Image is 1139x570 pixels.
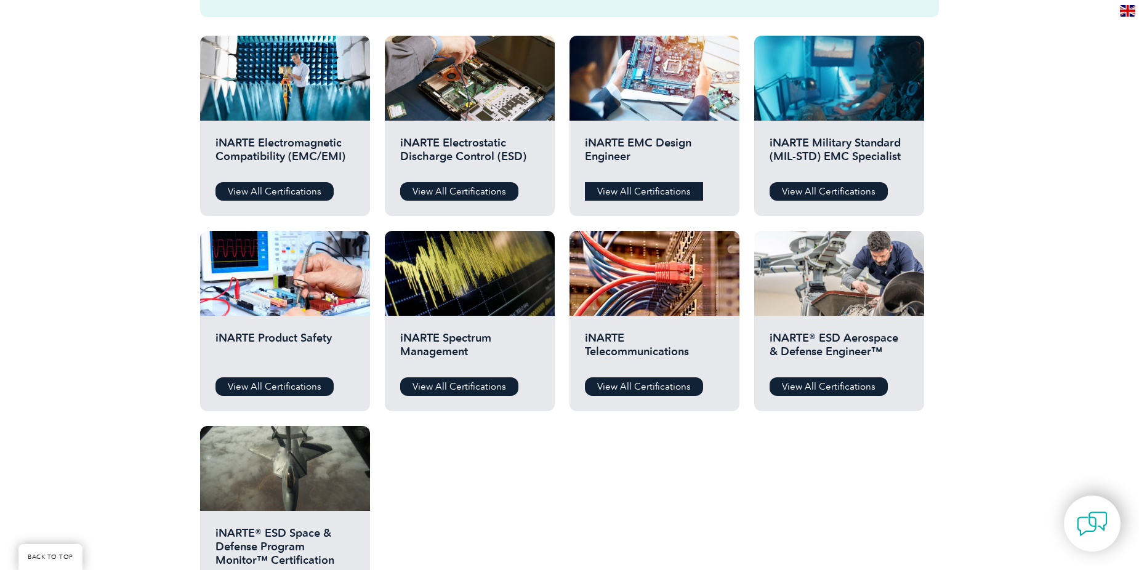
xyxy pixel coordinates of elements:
[400,377,518,396] a: View All Certifications
[770,182,888,201] a: View All Certifications
[1077,508,1108,539] img: contact-chat.png
[585,377,703,396] a: View All Certifications
[770,136,909,173] h2: iNARTE Military Standard (MIL-STD) EMC Specialist
[400,331,539,368] h2: iNARTE Spectrum Management
[215,331,355,368] h2: iNARTE Product Safety
[1120,5,1135,17] img: en
[585,331,724,368] h2: iNARTE Telecommunications
[215,182,334,201] a: View All Certifications
[215,377,334,396] a: View All Certifications
[215,526,355,563] h2: iNARTE® ESD Space & Defense Program Monitor™ Certification
[585,136,724,173] h2: iNARTE EMC Design Engineer
[400,136,539,173] h2: iNARTE Electrostatic Discharge Control (ESD)
[18,544,83,570] a: BACK TO TOP
[400,182,518,201] a: View All Certifications
[770,331,909,368] h2: iNARTE® ESD Aerospace & Defense Engineer™
[770,377,888,396] a: View All Certifications
[585,182,703,201] a: View All Certifications
[215,136,355,173] h2: iNARTE Electromagnetic Compatibility (EMC/EMI)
